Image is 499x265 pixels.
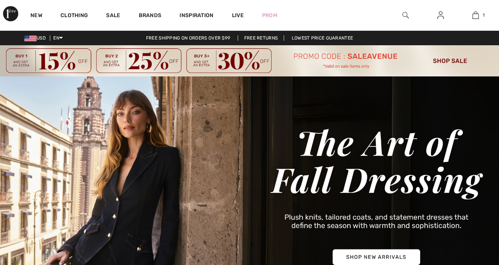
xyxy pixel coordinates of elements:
[53,35,63,41] span: EN
[24,35,37,41] img: US Dollar
[431,11,450,20] a: Sign In
[472,11,479,20] img: My Bag
[262,11,277,19] a: Prom
[24,35,49,41] span: USD
[437,11,444,20] img: My Info
[3,6,18,21] img: 1ère Avenue
[139,12,162,20] a: Brands
[458,11,493,20] a: 1
[232,11,244,19] a: Live
[286,35,359,41] a: Lowest Price Guarantee
[30,12,42,20] a: New
[238,35,284,41] a: Free Returns
[106,12,120,20] a: Sale
[450,242,491,261] iframe: Opens a widget where you can find more information
[140,35,237,41] a: Free shipping on orders over $99
[402,11,409,20] img: search the website
[60,12,88,20] a: Clothing
[483,12,485,19] span: 1
[180,12,213,20] span: Inspiration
